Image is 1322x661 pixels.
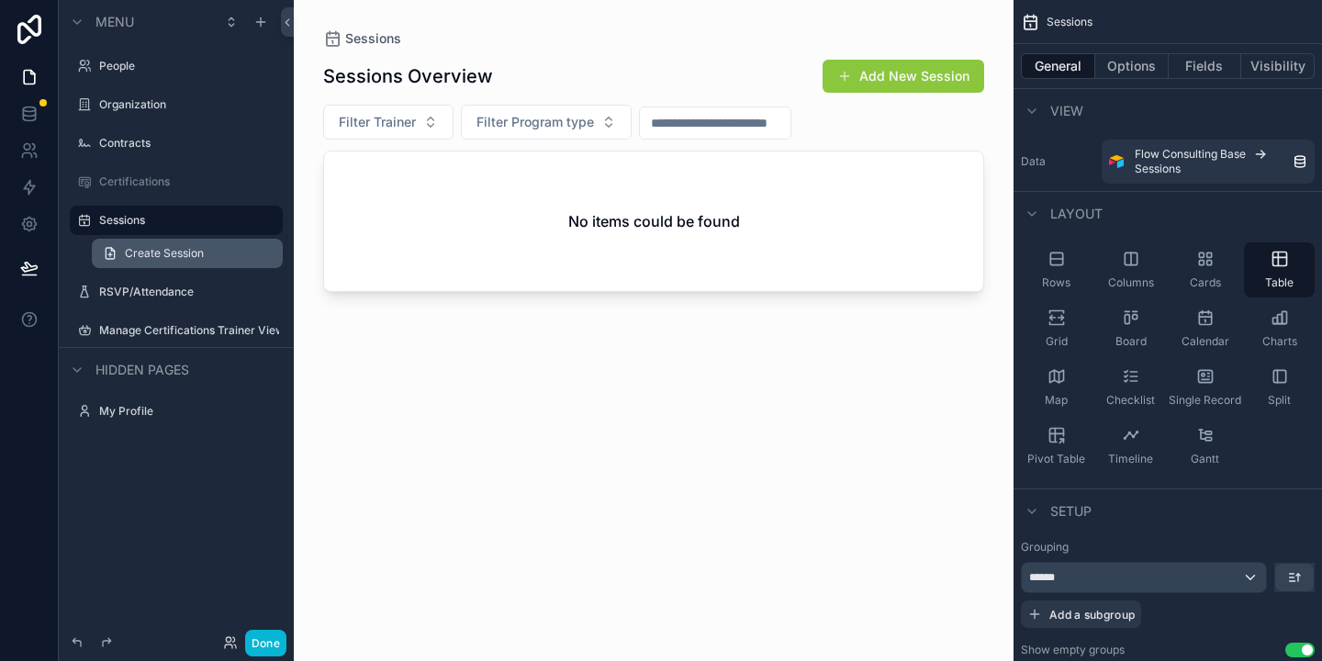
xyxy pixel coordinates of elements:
button: Cards [1170,242,1240,297]
label: RSVP/Attendance [99,285,279,299]
button: Visibility [1241,53,1315,79]
span: Calendar [1182,334,1229,349]
button: Pivot Table [1021,419,1092,474]
span: Board [1115,334,1147,349]
button: Add a subgroup [1021,600,1141,628]
button: Columns [1095,242,1166,297]
label: Data [1021,154,1094,169]
span: Pivot Table [1027,452,1085,466]
span: Gantt [1191,452,1219,466]
button: Calendar [1170,301,1240,356]
label: Organization [99,97,279,112]
span: Sessions [1135,162,1181,176]
span: Charts [1262,334,1297,349]
button: Options [1095,53,1169,79]
button: Board [1095,301,1166,356]
span: Sessions [1047,15,1092,29]
label: Grouping [1021,540,1069,555]
span: Create Session [125,246,204,261]
label: My Profile [99,404,279,419]
label: Contracts [99,136,279,151]
span: Add a subgroup [1049,608,1135,622]
a: Flow Consulting BaseSessions [1102,140,1315,184]
span: Setup [1050,502,1092,521]
button: Checklist [1095,360,1166,415]
span: View [1050,102,1083,120]
span: Map [1045,393,1068,408]
button: Single Record [1170,360,1240,415]
span: Hidden pages [95,361,189,379]
span: Timeline [1108,452,1153,466]
span: Table [1265,275,1294,290]
button: General [1021,53,1095,79]
button: Gantt [1170,419,1240,474]
span: Layout [1050,205,1103,223]
button: Map [1021,360,1092,415]
span: Menu [95,13,134,31]
span: Split [1268,393,1291,408]
button: Timeline [1095,419,1166,474]
a: Create Session [92,239,283,268]
button: Done [245,630,286,656]
label: People [99,59,279,73]
button: Table [1244,242,1315,297]
button: Fields [1169,53,1242,79]
button: Grid [1021,301,1092,356]
button: Rows [1021,242,1092,297]
span: Grid [1046,334,1068,349]
span: Rows [1042,275,1070,290]
span: Checklist [1106,393,1155,408]
button: Split [1244,360,1315,415]
label: Certifications [99,174,279,189]
label: Manage Certifications Trainer View [99,323,279,338]
img: Airtable Logo [1109,154,1124,169]
button: Charts [1244,301,1315,356]
span: Columns [1108,275,1154,290]
label: Sessions [99,213,272,228]
span: Cards [1190,275,1221,290]
span: Flow Consulting Base [1135,147,1246,162]
span: Single Record [1169,393,1241,408]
